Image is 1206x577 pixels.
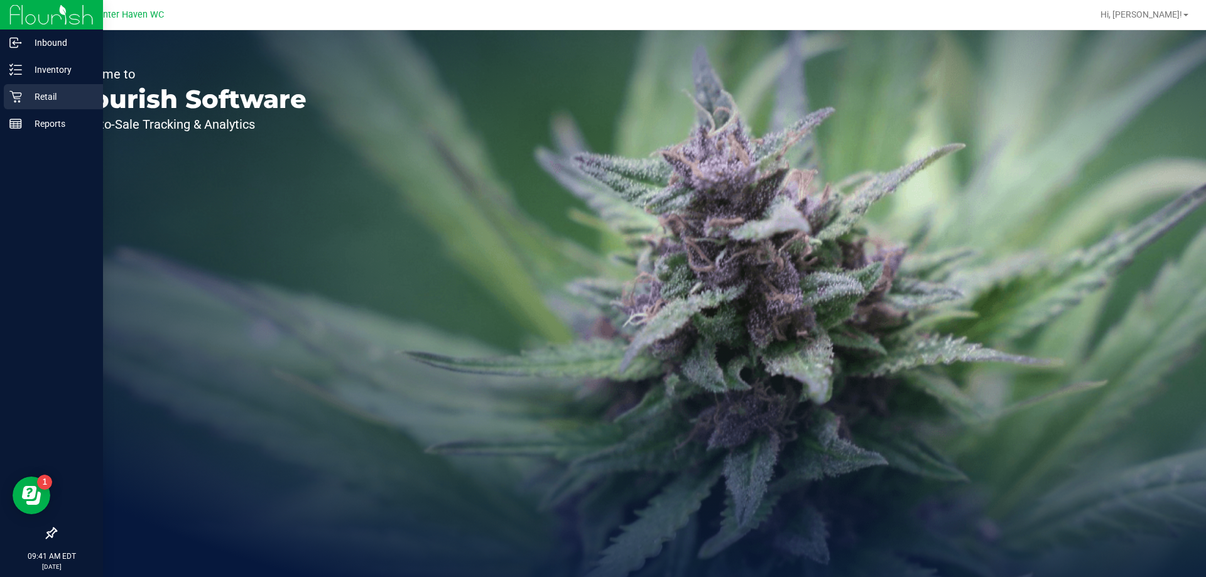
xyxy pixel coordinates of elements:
[22,35,97,50] p: Inbound
[68,68,307,80] p: Welcome to
[22,89,97,104] p: Retail
[13,477,50,514] iframe: Resource center
[22,116,97,131] p: Reports
[68,87,307,112] p: Flourish Software
[6,551,97,562] p: 09:41 AM EDT
[37,475,52,490] iframe: Resource center unread badge
[68,118,307,131] p: Seed-to-Sale Tracking & Analytics
[9,90,22,103] inline-svg: Retail
[9,117,22,130] inline-svg: Reports
[9,63,22,76] inline-svg: Inventory
[22,62,97,77] p: Inventory
[1100,9,1182,19] span: Hi, [PERSON_NAME]!
[6,562,97,571] p: [DATE]
[92,9,164,20] span: Winter Haven WC
[9,36,22,49] inline-svg: Inbound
